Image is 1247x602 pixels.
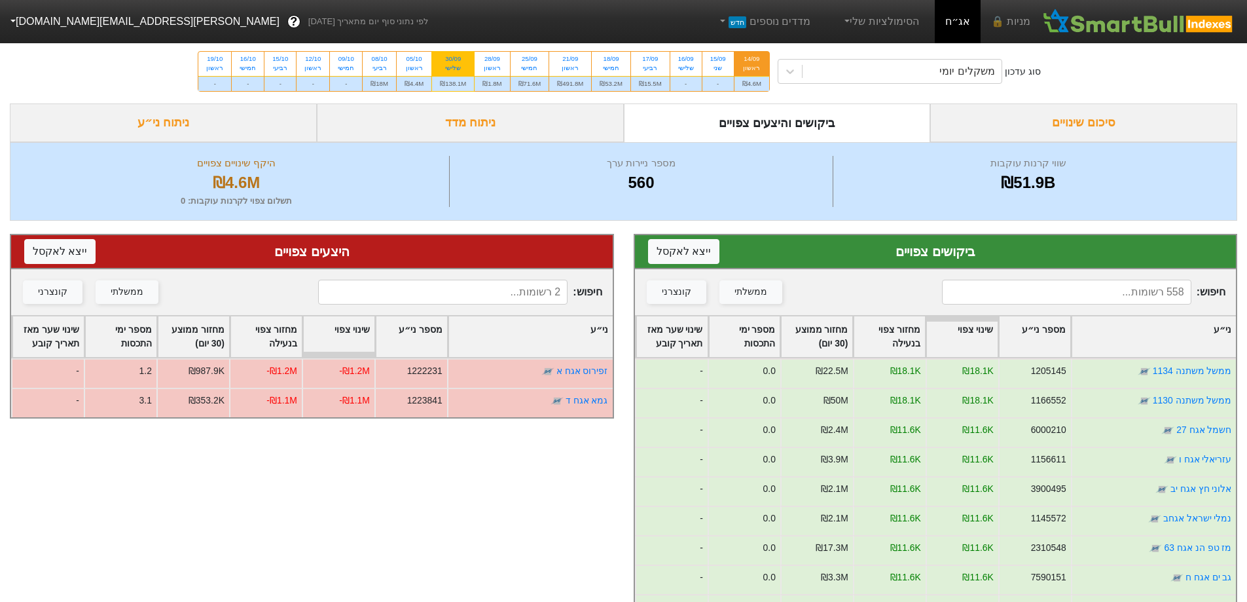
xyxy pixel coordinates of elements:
[440,64,466,73] div: שלישי
[1030,512,1066,525] div: 1145572
[23,280,82,304] button: קונצרני
[1164,542,1231,553] a: מז טפ הנ אגח 63
[206,64,223,73] div: ראשון
[648,242,1223,261] div: ביקושים צפויים
[816,541,848,555] div: ₪17.3M
[1030,364,1066,378] div: 1205145
[1041,9,1237,35] img: SmartBull
[939,64,994,79] div: משקלים יומי
[648,239,719,264] button: ייצא לאקסל
[453,171,829,195] div: 560
[139,394,152,407] div: 3.1
[635,447,708,476] div: -
[592,76,630,91] div: ₪53.2M
[407,394,443,407] div: 1223841
[541,365,554,378] img: tase link
[962,512,993,525] div: ₪11.6K
[518,54,541,64] div: 25/09
[890,453,920,466] div: ₪11.6K
[318,280,602,305] span: חיפוש :
[1176,424,1231,435] a: חשמל אגח 27
[549,76,591,91] div: ₪491.8M
[635,506,708,535] div: -
[232,76,264,91] div: -
[635,535,708,565] div: -
[670,76,702,91] div: -
[926,316,998,357] div: Toggle SortBy
[482,64,501,73] div: ראשון
[635,388,708,417] div: -
[662,285,691,299] div: קונצרני
[266,394,297,407] div: -₪1.1M
[820,571,848,584] div: ₪3.3M
[823,394,848,407] div: ₪50M
[240,64,256,73] div: חמישי
[566,395,608,405] a: גמא אגח ד
[962,394,993,407] div: ₪18.1K
[763,364,775,378] div: 0.0
[1030,571,1066,584] div: 7590151
[370,64,388,73] div: רביעי
[962,364,993,378] div: ₪18.1K
[1152,395,1231,405] a: ממשל משתנה 1130
[890,482,920,496] div: ₪11.6K
[962,541,993,555] div: ₪11.6K
[557,64,583,73] div: ראשון
[11,358,84,388] div: -
[890,541,920,555] div: ₪11.6K
[781,316,852,357] div: Toggle SortBy
[729,16,746,28] span: חדש
[763,394,775,407] div: 0.0
[339,394,370,407] div: -₪1.1M
[1030,541,1066,555] div: 2310548
[10,103,317,142] div: ניתוח ני״ע
[1163,513,1231,523] a: נמלי ישראל אגחב
[189,394,225,407] div: ₪353.2K
[890,423,920,437] div: ₪11.6K
[330,76,362,91] div: -
[742,64,761,73] div: ראשון
[230,316,302,357] div: Toggle SortBy
[407,364,443,378] div: 1222231
[712,9,816,35] a: מדדים נוספיםחדש
[639,64,662,73] div: רביעי
[942,280,1191,305] input: 558 רשומות...
[453,156,829,171] div: מספר ניירות ערך
[317,103,624,142] div: ניתוח מדד
[710,64,726,73] div: שני
[763,512,775,525] div: 0.0
[763,541,775,555] div: 0.0
[702,76,734,91] div: -
[962,423,993,437] div: ₪11.6K
[198,76,231,91] div: -
[635,476,708,506] div: -
[206,54,223,64] div: 19/10
[397,76,431,91] div: ₪4.4M
[557,54,583,64] div: 21/09
[318,280,568,305] input: 2 רשומות...
[518,64,541,73] div: חמישי
[710,54,726,64] div: 15/09
[763,423,775,437] div: 0.0
[551,394,564,407] img: tase link
[1137,365,1150,378] img: tase link
[363,76,396,91] div: ₪18M
[376,316,447,357] div: Toggle SortBy
[1030,482,1066,496] div: 3900495
[890,571,920,584] div: ₪11.6K
[111,285,143,299] div: ממשלתי
[600,64,623,73] div: חמישי
[1072,316,1236,357] div: Toggle SortBy
[12,316,84,357] div: Toggle SortBy
[890,512,920,525] div: ₪11.6K
[820,423,848,437] div: ₪2.4M
[820,512,848,525] div: ₪2.1M
[635,358,708,388] div: -
[678,54,694,64] div: 16/09
[837,9,924,35] a: הסימולציות שלי
[240,54,256,64] div: 16/10
[647,280,706,304] button: קונצרני
[763,453,775,466] div: 0.0
[1137,394,1150,407] img: tase link
[338,54,354,64] div: 09/10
